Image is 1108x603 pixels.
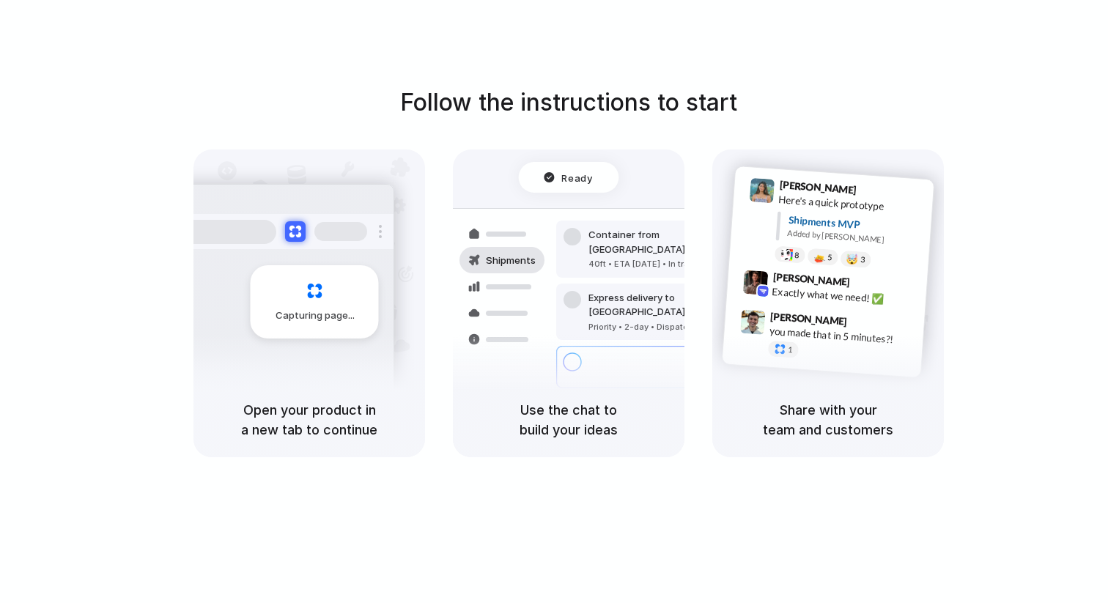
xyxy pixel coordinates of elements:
[400,85,737,120] h1: Follow the instructions to start
[769,324,915,349] div: you made that in 5 minutes?!
[772,284,918,309] div: Exactly what we need! ✅
[276,308,357,323] span: Capturing page
[827,254,832,262] span: 5
[794,251,799,259] span: 8
[779,177,857,198] span: [PERSON_NAME]
[588,228,747,256] div: Container from [GEOGRAPHIC_DATA]
[854,276,884,294] span: 9:42 AM
[770,308,848,330] span: [PERSON_NAME]
[860,256,865,264] span: 3
[861,184,891,201] span: 9:41 AM
[486,254,536,268] span: Shipments
[730,400,926,440] h5: Share with your team and customers
[211,400,407,440] h5: Open your product in a new tab to continue
[588,291,747,319] div: Express delivery to [GEOGRAPHIC_DATA]
[588,321,747,333] div: Priority • 2-day • Dispatched
[852,316,882,333] span: 9:47 AM
[788,346,793,354] span: 1
[588,258,747,270] div: 40ft • ETA [DATE] • In transit
[787,227,922,248] div: Added by [PERSON_NAME]
[562,170,593,185] span: Ready
[788,212,923,237] div: Shipments MVP
[846,254,859,265] div: 🤯
[778,192,925,217] div: Here's a quick prototype
[470,400,667,440] h5: Use the chat to build your ideas
[772,269,850,290] span: [PERSON_NAME]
